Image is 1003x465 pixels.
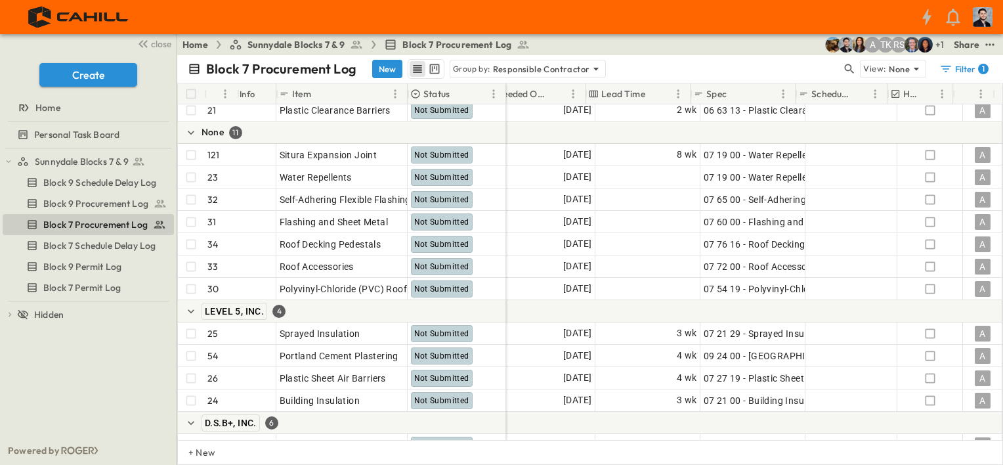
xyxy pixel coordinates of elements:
span: [DATE] [563,348,591,363]
button: Menu [934,86,950,102]
span: Not Submitted [414,217,469,227]
span: [DATE] [563,393,591,408]
div: Block 7 Permit Logtest [3,277,174,298]
span: [DATE] [563,102,591,118]
div: Sunnydale Blocks 7 & 9test [3,151,174,172]
span: 09 24 00 - [GEOGRAPHIC_DATA] Cement Plastering [704,349,923,363]
button: Menu [867,86,883,102]
p: Spec [706,87,727,100]
span: Personal Task Board [34,128,119,141]
img: Profile Picture [973,7,992,27]
button: Menu [217,86,233,102]
a: Block 9 Procurement Log [3,194,171,213]
div: A [975,236,991,252]
span: Not Submitted [414,262,469,271]
span: [DATE] [563,370,591,386]
span: 07 54 19 - Polyvinyl-Chloride (PVC) Roofing [704,282,889,296]
div: A [975,214,991,230]
h6: 1 [982,64,985,74]
button: Sort [648,87,662,101]
span: D.S.B+, INC. [205,418,257,428]
span: Block 7 Schedule Delay Log [43,239,156,252]
span: [DATE] [563,326,591,341]
div: Block 9 Permit Logtest [3,256,174,277]
span: Not Submitted [414,374,469,383]
img: Rachel Villicana (rvillicana@cahill-sf.com) [825,37,841,53]
span: 07 76 16 - Roof Decking Pedestals [704,238,850,251]
div: A [975,192,991,208]
a: Home [182,38,208,51]
span: Not Submitted [414,173,469,182]
img: Kim Bowen (kbowen@cahill-sf.com) [851,37,867,53]
div: Owner [953,83,992,104]
div: Block 7 Procurement Logtest [3,214,174,235]
button: test [982,37,998,53]
span: Block 7 Procurement Log [402,38,511,51]
button: Create [39,63,137,87]
div: Filter [939,62,989,76]
button: Sort [924,87,938,101]
p: 32 [207,193,218,206]
span: Flashing and Sheet Metal [280,215,389,229]
div: Share [954,38,979,51]
button: Menu [775,86,791,102]
span: Situra Expansion Joint [280,148,377,162]
span: [DATE] [563,214,591,229]
span: [DATE] [563,169,591,185]
p: Needed Onsite [496,87,548,100]
div: 4 [272,305,286,318]
span: 07 60 00 - Flashing and Sheet Metal [704,215,857,229]
button: Menu [565,86,581,102]
p: View: [863,62,886,76]
p: Group by: [453,62,490,76]
div: 6 [265,416,278,430]
p: + New [188,446,196,459]
span: Self-Adhering Flexible Flashing [280,193,411,206]
span: 4 wk [677,348,697,363]
span: 07 19 00 - Water Repellents [704,148,821,162]
span: Roof Decking Pedestals [280,238,381,251]
div: Anna Gomez (agomez@guzmangc.com) [864,37,880,53]
button: Filter1 [934,60,992,78]
button: Sort [729,87,744,101]
div: A [975,393,991,409]
span: LEVEL 5, INC. [205,306,264,317]
button: kanban view [426,61,442,77]
span: Not Submitted [414,329,469,338]
span: Polyvinyl-Chloride (PVC) Roofing [280,282,421,296]
span: 06 63 13 - Plastic Clearance Barriers [704,104,860,117]
button: Menu [387,86,403,102]
button: New [372,60,402,78]
p: Schedule ID [811,87,850,100]
span: [DATE] [563,437,591,453]
a: Block 7 Procurement Log [3,215,171,234]
span: [DATE] [563,281,591,296]
span: Sprayed Insulation [280,327,360,340]
p: 24 [207,394,218,407]
span: 07 27 19 - Plastic Sheet Air Barriers [704,372,855,385]
button: Sort [853,87,867,101]
div: A [975,370,991,386]
img: Anthony Vazquez (avazquez@cahill-sf.com) [838,37,854,53]
div: Block 7 Schedule Delay Logtest [3,235,174,256]
span: Portland Cement Plastering [280,349,398,363]
p: None [202,125,224,139]
p: + 1 [935,38,949,51]
div: A [975,259,991,275]
p: Responsible Contractor [493,62,590,76]
a: Block 7 Procurement Log [384,38,530,51]
p: 54 [207,349,218,363]
span: [DATE] [563,236,591,252]
span: Not Submitted [414,284,469,294]
div: A [975,281,991,297]
button: Sort [314,87,328,101]
a: Block 9 Permit Log [3,257,171,276]
a: Sunnydale Blocks 7 & 9 [17,152,171,171]
span: 3 wk [677,326,697,341]
span: Block 9 Permit Log [43,260,121,273]
span: Not Submitted [414,150,469,160]
span: [DATE] [563,147,591,162]
span: Block 7 Procurement Log [43,218,148,231]
div: A [975,348,991,364]
span: [DATE] [563,259,591,274]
